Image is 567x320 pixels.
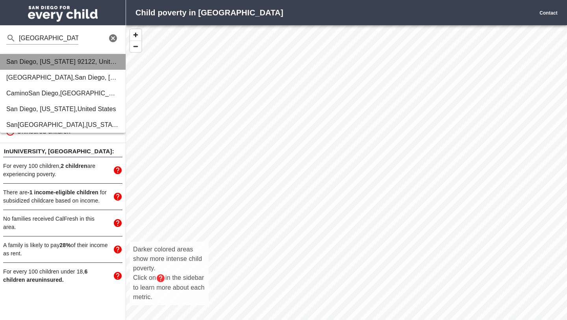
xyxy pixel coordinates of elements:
[86,121,122,128] span: [US_STATE]
[130,41,141,52] button: Zoom Out
[108,74,144,81] span: [US_STATE]
[3,268,87,283] strong: uninsured.
[133,245,206,302] p: Darker colored areas show more intense child poverty. Click on in the sidebar to learn more about...
[60,90,129,97] strong: [GEOGRAPHIC_DATA],
[88,74,106,81] span: Diego,
[130,29,141,41] button: Zoom In
[3,216,94,230] span: No families received CalFresh in this area.
[78,106,96,112] span: United
[3,146,122,157] p: In UNIVERSITY , [GEOGRAPHIC_DATA]:
[119,58,137,65] span: States
[40,106,76,112] span: [US_STATE]
[42,90,60,97] span: Diego,
[3,268,87,283] span: For every 100 children under 18,
[40,58,76,65] span: [US_STATE]
[19,32,78,45] input: Find your neighborhood
[104,29,122,48] button: Clear Search Input
[3,242,108,257] span: A family is likely to pay of their income as rent.
[539,10,558,16] a: Contact
[3,157,122,183] div: For every 100 children,2 childrenare experiencing poverty.
[28,90,40,97] span: San
[75,74,86,81] span: San
[28,189,98,195] span: -1 income-eligible children
[18,121,86,128] strong: [GEOGRAPHIC_DATA],
[135,8,283,17] strong: Child poverty in [GEOGRAPHIC_DATA]
[3,268,87,283] span: 6 children are
[78,58,97,65] span: 92122,
[20,106,38,112] span: Diego,
[3,263,122,289] div: For every 100 children under 18,6 children areuninsured.
[6,74,75,81] strong: [GEOGRAPHIC_DATA],
[6,58,18,65] span: San
[3,184,122,210] div: There are-1 income-eligible children for subsidized childcare based on income.
[3,210,122,236] div: No families received CalFresh in this area.
[61,163,87,169] span: 2 children
[20,58,38,65] span: Diego,
[76,106,78,112] strong: ,
[6,90,28,97] strong: Camino
[59,242,70,248] strong: 28 %
[28,6,98,22] img: San Diego for Every Child logo
[98,106,116,112] span: States
[99,58,117,65] span: United
[3,189,107,204] span: There are for subsidized childcare based on income.
[3,236,122,262] div: A family is likely to pay28%of their income as rent.
[3,163,95,177] span: For every 100 children, are experiencing poverty.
